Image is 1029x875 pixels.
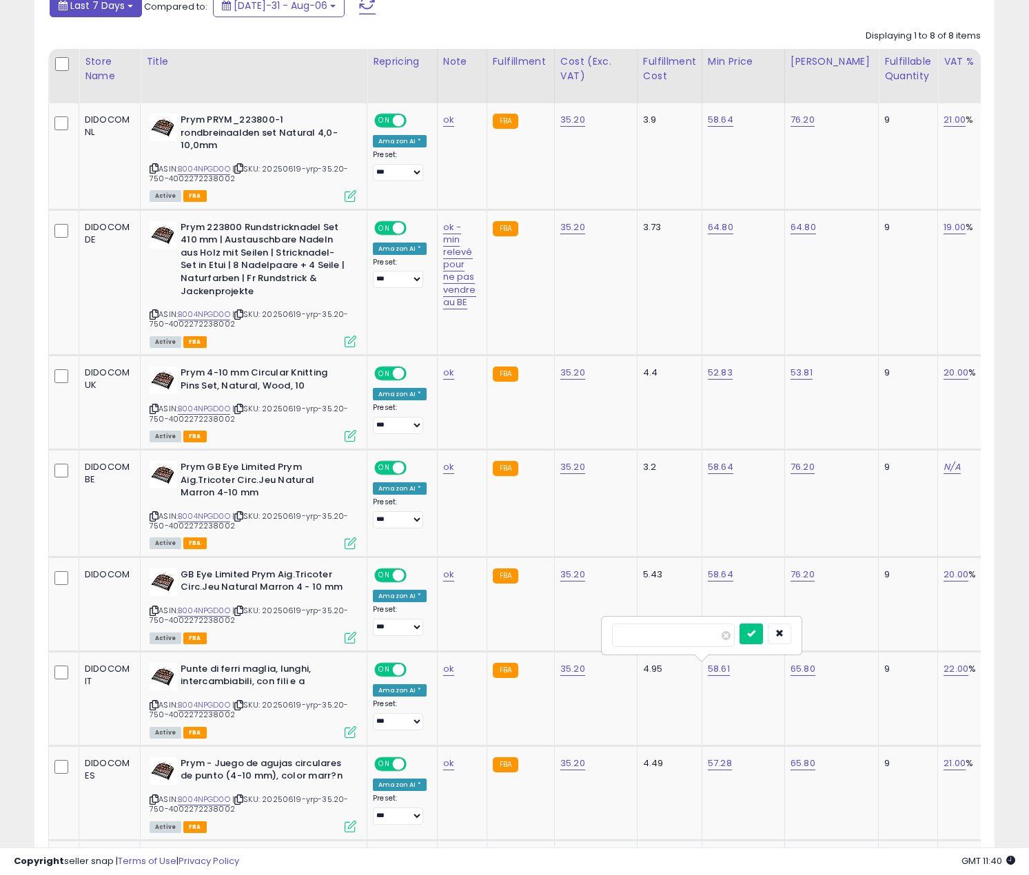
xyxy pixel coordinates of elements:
[944,220,966,234] a: 19.00
[376,368,393,380] span: ON
[178,403,230,415] a: B004NPGD0O
[708,54,779,69] div: Min Price
[373,54,431,69] div: Repricing
[178,163,230,175] a: B004NPGD0O
[178,309,230,320] a: B004NPGD0O
[791,568,815,581] a: 76.20
[961,854,1015,867] span: 2025-08-14 11:40 GMT
[376,663,393,675] span: ON
[178,605,230,617] a: B004NPGD0O
[493,663,518,678] small: FBA
[376,462,393,474] span: ON
[150,511,348,531] span: | SKU: 20250619-yrp-35.20-750-4002272238002
[443,113,454,127] a: ok
[493,757,518,772] small: FBA
[150,336,181,348] span: All listings currently available for purchase on Amazon
[791,54,873,69] div: [PERSON_NAME]
[405,462,427,474] span: OFF
[493,54,549,69] div: Fulfillment
[560,756,585,770] a: 35.20
[150,757,177,785] img: 41kYWKO3Q6L._SL40_.jpg
[791,460,815,474] a: 76.20
[791,756,815,770] a: 65.80
[884,54,932,83] div: Fulfillable Quantity
[708,113,733,127] a: 58.64
[791,662,815,676] a: 65.80
[150,403,348,424] span: | SKU: 20250619-yrp-35.20-750-4002272238002
[150,632,181,644] span: All listings currently available for purchase on Amazon
[150,190,181,202] span: All listings currently available for purchase on Amazon
[493,568,518,584] small: FBA
[884,663,927,675] div: 9
[183,431,207,442] span: FBA
[443,220,476,309] a: ok - min relevé pour ne pas vendre au BE
[560,662,585,676] a: 35.20
[150,163,348,184] span: | SKU: 20250619-yrp-35.20-750-4002272238002
[181,461,348,503] b: Prym GB Eye Limited Prym Aig.Tricoter Circ.Jeu Natural Marron 4-10 mm
[373,605,427,636] div: Preset:
[560,460,585,474] a: 35.20
[884,568,927,581] div: 9
[944,756,966,770] a: 21.00
[493,367,518,382] small: FBA
[150,794,348,814] span: | SKU: 20250619-yrp-35.20-750-4002272238002
[944,54,1015,69] div: VAT %
[376,222,393,234] span: ON
[944,221,1010,234] div: %
[373,135,427,147] div: Amazon AI *
[373,684,427,697] div: Amazon AI *
[944,662,968,676] a: 22.00
[884,757,927,770] div: 9
[373,258,427,289] div: Preset:
[150,663,356,737] div: ASIN:
[150,605,348,626] span: | SKU: 20250619-yrp-35.20-750-4002272238002
[643,54,696,83] div: Fulfillment Cost
[376,758,393,770] span: ON
[708,220,733,234] a: 64.80
[405,115,427,127] span: OFF
[373,243,427,255] div: Amazon AI *
[85,568,130,581] div: DIDOCOM
[443,662,454,676] a: ok
[373,779,427,791] div: Amazon AI *
[493,221,518,236] small: FBA
[708,756,732,770] a: 57.28
[643,367,691,379] div: 4.4
[944,757,1010,770] div: %
[405,569,427,581] span: OFF
[643,114,691,126] div: 3.9
[150,821,181,833] span: All listings currently available for purchase on Amazon
[708,662,730,676] a: 58.61
[85,367,130,391] div: DIDOCOM UK
[944,366,968,380] a: 20.00
[178,699,230,711] a: B004NPGD0O
[85,114,130,138] div: DIDOCOM NL
[373,482,427,495] div: Amazon AI *
[405,368,427,380] span: OFF
[443,460,454,474] a: ok
[944,568,968,581] a: 20.00
[14,855,239,868] div: seller snap | |
[373,388,427,400] div: Amazon AI *
[944,113,966,127] a: 21.00
[373,794,427,825] div: Preset:
[150,114,177,141] img: 41kYWKO3Q6L._SL40_.jpg
[150,221,356,346] div: ASIN:
[560,366,585,380] a: 35.20
[181,568,348,597] b: GB Eye Limited Prym Aig.Tricoter Circ.Jeu Natural Marron 4 - 10 mm
[373,497,427,528] div: Preset:
[150,568,177,596] img: 41kYWKO3Q6L._SL40_.jpg
[405,663,427,675] span: OFF
[373,590,427,602] div: Amazon AI *
[150,221,177,249] img: 41kYWKO3Q6L._SL40_.jpg
[183,336,207,348] span: FBA
[178,511,230,522] a: B004NPGD0O
[708,460,733,474] a: 58.64
[493,461,518,476] small: FBA
[14,854,64,867] strong: Copyright
[181,757,348,786] b: Prym - Juego de agujas circulares de punto (4-10 mm), color marr?n
[85,54,134,83] div: Store Name
[560,568,585,581] a: 35.20
[183,821,207,833] span: FBA
[708,366,733,380] a: 52.83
